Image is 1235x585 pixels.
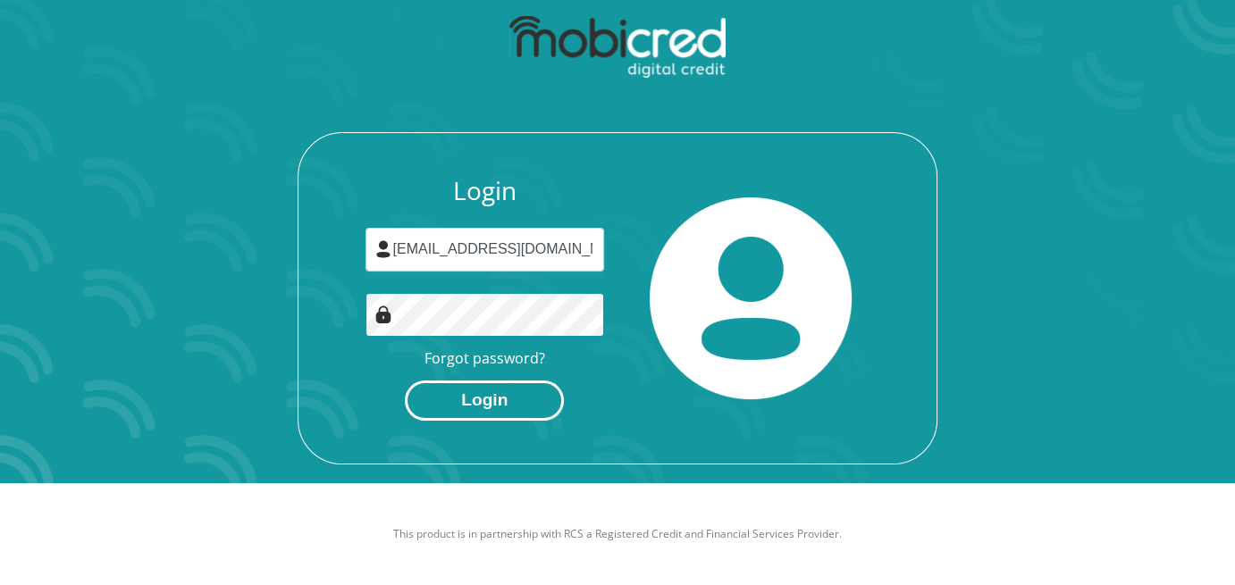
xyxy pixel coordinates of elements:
[374,305,392,323] img: Image
[374,240,392,258] img: user-icon image
[122,526,1113,542] p: This product is in partnership with RCS a Registered Credit and Financial Services Provider.
[365,176,605,206] h3: Login
[405,380,564,421] button: Login
[365,228,605,272] input: Username
[424,348,545,368] a: Forgot password?
[509,16,725,79] img: mobicred logo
